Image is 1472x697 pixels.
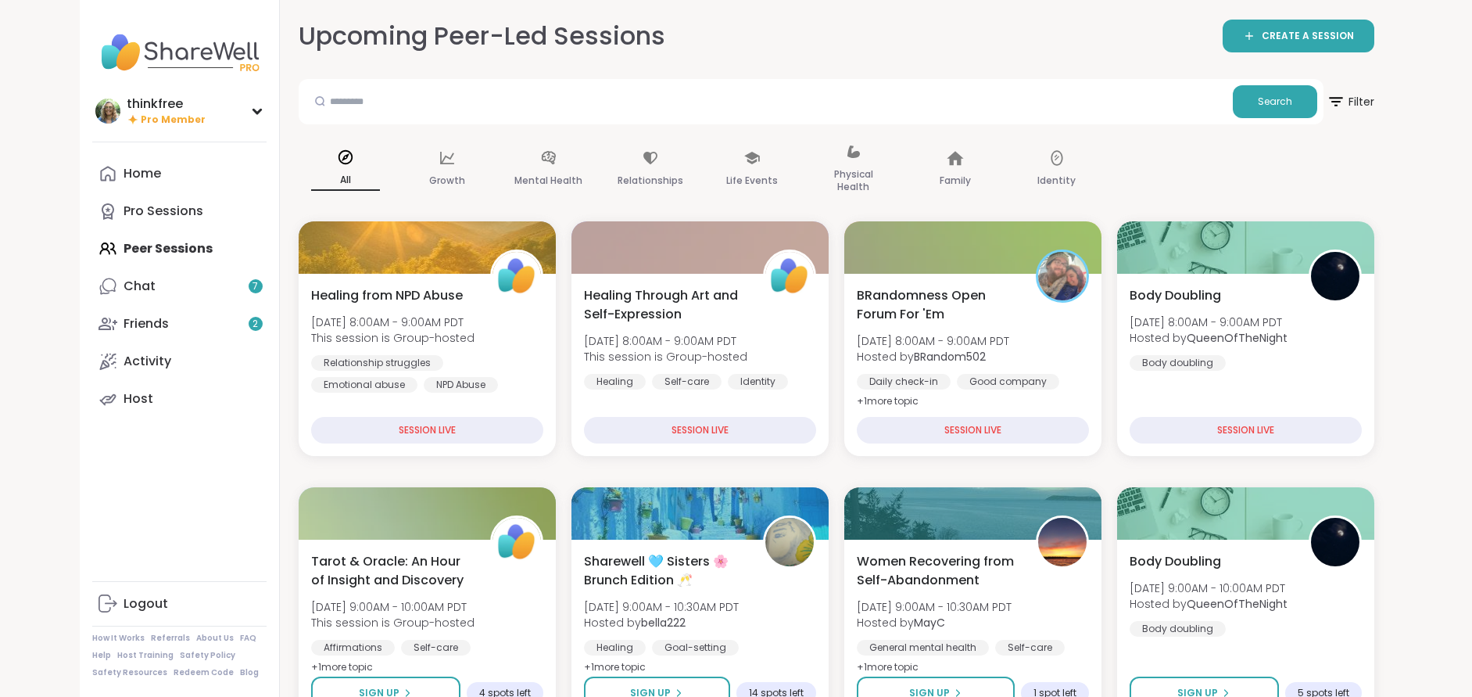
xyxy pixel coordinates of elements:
[196,633,234,644] a: About Us
[1130,580,1288,596] span: [DATE] 9:00AM - 10:00AM PDT
[311,314,475,330] span: [DATE] 8:00AM - 9:00AM PDT
[726,171,778,190] p: Life Events
[728,374,788,390] div: Identity
[124,353,171,370] div: Activity
[92,380,267,418] a: Host
[857,640,989,656] div: General mental health
[124,390,153,408] div: Host
[584,552,746,590] span: Sharewell 🩵 Sisters 🌸 Brunch Edition 🥂
[1037,171,1076,190] p: Identity
[1130,286,1221,305] span: Body Doubling
[124,278,156,295] div: Chat
[311,640,395,656] div: Affirmations
[240,633,256,644] a: FAQ
[641,615,686,631] b: bella222
[311,615,475,631] span: This session is Group-hosted
[914,349,986,365] b: BRandom502
[584,640,646,656] div: Healing
[914,615,945,631] b: MayC
[92,25,267,80] img: ShareWell Nav Logo
[1130,355,1226,371] div: Body doubling
[174,667,234,678] a: Redeem Code
[492,252,541,300] img: ShareWell
[940,171,971,190] p: Family
[1258,95,1292,109] span: Search
[857,349,1009,365] span: Hosted by
[618,171,683,190] p: Relationships
[1130,552,1221,571] span: Body Doubling
[1311,252,1359,300] img: QueenOfTheNight
[1130,314,1288,330] span: [DATE] 8:00AM - 9:00AM PDT
[429,171,465,190] p: Growth
[584,286,746,324] span: Healing Through Art and Self-Expression
[92,192,267,230] a: Pro Sessions
[584,615,739,631] span: Hosted by
[311,286,463,305] span: Healing from NPD Abuse
[957,374,1059,390] div: Good company
[311,377,417,393] div: Emotional abuse
[92,305,267,343] a: Friends2
[584,333,747,349] span: [DATE] 8:00AM - 9:00AM PDT
[311,552,473,590] span: Tarot & Oracle: An Hour of Insight and Discovery
[1187,596,1288,612] b: QueenOfTheNight
[765,252,814,300] img: ShareWell
[127,95,206,113] div: thinkfree
[492,518,541,566] img: ShareWell
[1187,330,1288,346] b: QueenOfTheNight
[180,650,235,661] a: Safety Policy
[1327,79,1374,124] button: Filter
[311,417,543,444] div: SESSION LIVE
[819,165,888,196] p: Physical Health
[92,585,267,623] a: Logout
[652,640,739,656] div: Goal-setting
[1038,252,1087,300] img: BRandom502
[1223,20,1374,52] a: CREATE A SESSION
[1311,518,1359,566] img: QueenOfTheNight
[124,595,168,613] div: Logout
[311,330,475,346] span: This session is Group-hosted
[857,599,1012,615] span: [DATE] 9:00AM - 10:30AM PDT
[401,640,471,656] div: Self-care
[92,633,145,644] a: How It Works
[92,155,267,192] a: Home
[1038,518,1087,566] img: MayC
[1130,596,1288,612] span: Hosted by
[124,315,169,332] div: Friends
[424,377,498,393] div: NPD Abuse
[95,99,120,124] img: thinkfree
[141,113,206,127] span: Pro Member
[652,374,722,390] div: Self-care
[584,349,747,365] span: This session is Group-hosted
[857,552,1019,590] span: Women Recovering from Self-Abandonment
[311,171,380,191] p: All
[92,268,267,305] a: Chat7
[252,318,258,331] span: 2
[1130,417,1362,444] div: SESSION LIVE
[1262,30,1354,43] span: CREATE A SESSION
[857,615,1012,631] span: Hosted by
[1130,330,1288,346] span: Hosted by
[857,286,1019,324] span: BRandomness Open Forum For 'Em
[584,599,739,615] span: [DATE] 9:00AM - 10:30AM PDT
[995,640,1065,656] div: Self-care
[299,19,665,54] h2: Upcoming Peer-Led Sessions
[765,518,814,566] img: bella222
[1130,621,1226,637] div: Body doubling
[857,333,1009,349] span: [DATE] 8:00AM - 9:00AM PDT
[240,667,259,678] a: Blog
[124,203,203,220] div: Pro Sessions
[151,633,190,644] a: Referrals
[857,417,1089,444] div: SESSION LIVE
[124,165,161,182] div: Home
[1233,85,1317,118] button: Search
[92,650,111,661] a: Help
[311,599,475,615] span: [DATE] 9:00AM - 10:00AM PDT
[857,374,951,390] div: Daily check-in
[92,667,167,678] a: Safety Resources
[311,355,443,371] div: Relationship struggles
[252,280,258,293] span: 7
[584,374,646,390] div: Healing
[584,417,816,444] div: SESSION LIVE
[117,650,174,661] a: Host Training
[514,171,582,190] p: Mental Health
